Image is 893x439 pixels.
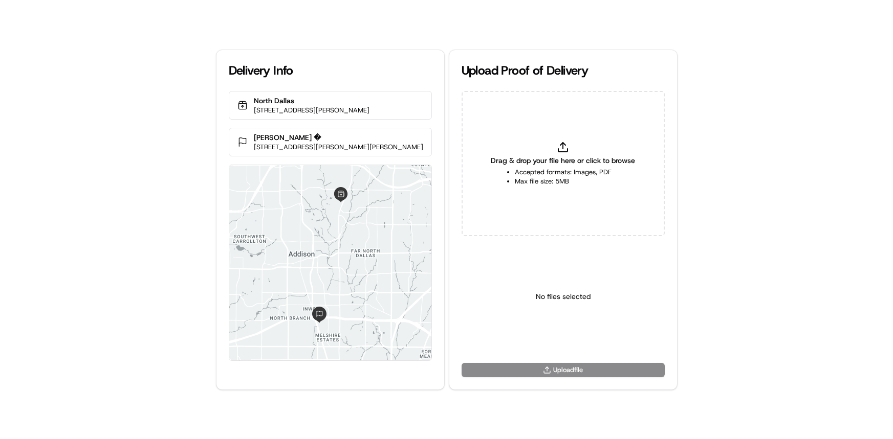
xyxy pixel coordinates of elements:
div: Upload Proof of Delivery [462,62,665,79]
li: Max file size: 5MB [515,177,612,186]
p: [STREET_ADDRESS][PERSON_NAME][PERSON_NAME] [254,143,423,152]
span: Drag & drop your file here or click to browse [491,155,635,166]
li: Accepted formats: Images, PDF [515,168,612,177]
p: North Dallas [254,96,369,106]
div: Delivery Info [229,62,432,79]
p: [PERSON_NAME] � [254,132,423,143]
p: No files selected [536,291,591,302]
p: [STREET_ADDRESS][PERSON_NAME] [254,106,369,115]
